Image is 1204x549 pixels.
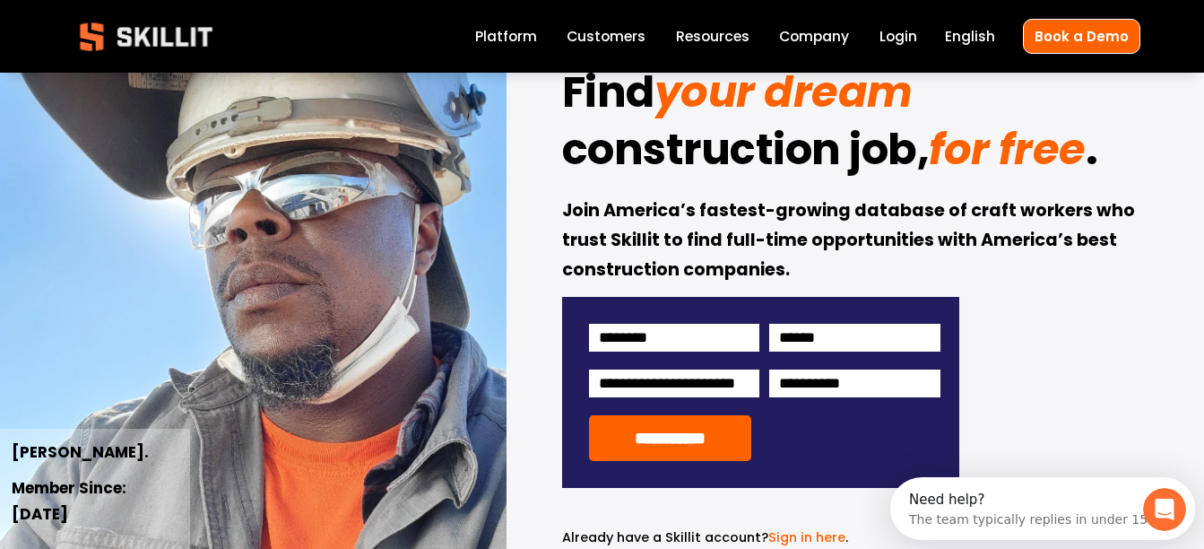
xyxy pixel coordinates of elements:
[567,24,645,48] a: Customers
[12,440,149,466] strong: [PERSON_NAME].
[890,477,1195,540] iframe: Intercom live chat discovery launcher
[562,197,1139,285] strong: Join America’s fastest-growing database of craft workers who trust Skillit to find full-time oppo...
[676,24,749,48] a: folder dropdown
[562,117,930,190] strong: construction job,
[19,15,270,30] div: Need help?
[475,24,537,48] a: Platform
[562,528,768,546] span: Already have a Skillit account?
[12,476,130,528] strong: Member Since: [DATE]
[654,62,913,122] em: your dream
[768,528,845,546] a: Sign in here
[1023,19,1140,54] a: Book a Demo
[676,26,749,47] span: Resources
[945,24,995,48] div: language picker
[945,26,995,47] span: English
[65,10,228,64] img: Skillit
[19,30,270,48] div: The team typically replies in under 15m
[1086,117,1098,190] strong: .
[7,7,323,57] div: Open Intercom Messenger
[562,527,959,548] p: .
[879,24,917,48] a: Login
[1143,488,1186,531] iframe: Intercom live chat
[929,119,1085,179] em: for free
[779,24,849,48] a: Company
[562,59,654,133] strong: Find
